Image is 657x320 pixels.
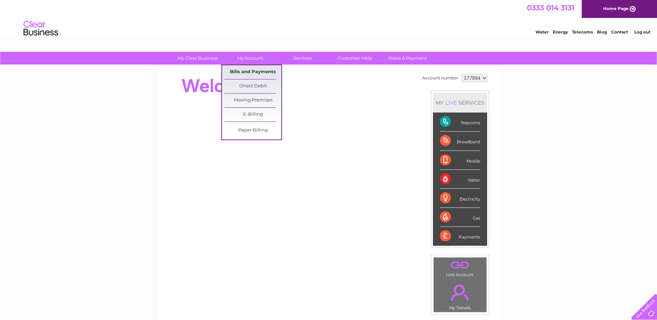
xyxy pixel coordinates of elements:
[433,279,487,312] td: My Details
[435,259,485,271] a: .
[433,93,487,113] div: MY SERVICES
[611,29,628,35] a: Contact
[224,124,281,137] a: Paper Billing
[169,52,226,65] a: My Clear Business
[527,3,574,12] a: 0333 014 3131
[440,227,480,245] div: Payments
[535,29,549,35] a: Water
[224,94,281,107] a: Moving Premises
[222,52,279,65] a: My Account
[440,151,480,170] div: Mobile
[433,257,487,279] td: Link Account
[435,280,485,304] a: .
[274,52,331,65] a: Services
[440,132,480,151] div: Broadband
[444,99,458,106] div: LIVE
[166,4,492,33] div: Clear Business is a trading name of Verastar Limited (registered in [GEOGRAPHIC_DATA] No. 3667643...
[440,113,480,132] div: Telecoms
[440,170,480,189] div: Water
[327,52,384,65] a: Customer Help
[224,65,281,79] a: Bills and Payments
[597,29,607,35] a: Blog
[440,208,480,227] div: Gas
[634,29,650,35] a: Log out
[224,108,281,122] a: E-Billing
[379,52,436,65] a: Make A Payment
[421,72,460,84] td: Account number
[553,29,568,35] a: Energy
[224,79,281,93] a: Direct Debit
[440,189,480,208] div: Electricity
[572,29,593,35] a: Telecoms
[23,18,58,39] img: logo.png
